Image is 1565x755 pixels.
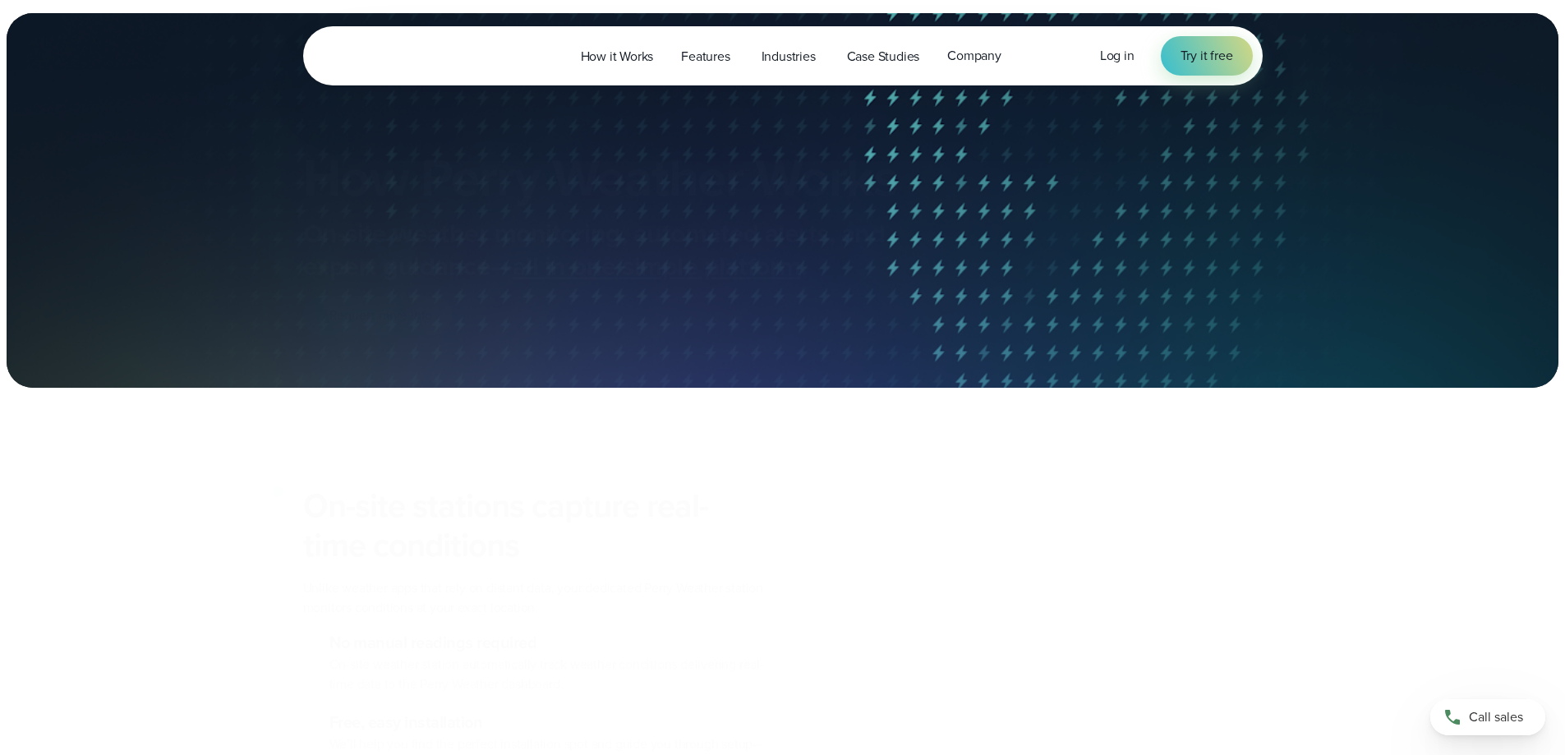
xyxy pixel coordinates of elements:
span: How it Works [581,47,654,67]
a: Try it free [1161,36,1253,76]
a: Call sales [1430,699,1545,735]
span: Industries [762,47,816,67]
a: Case Studies [833,39,934,73]
span: Company [947,46,1001,66]
span: Try it free [1181,46,1233,66]
span: Log in [1100,46,1135,65]
a: How it Works [567,39,668,73]
a: Log in [1100,46,1135,66]
span: Case Studies [847,47,920,67]
span: Call sales [1469,707,1523,727]
span: Features [681,47,730,67]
